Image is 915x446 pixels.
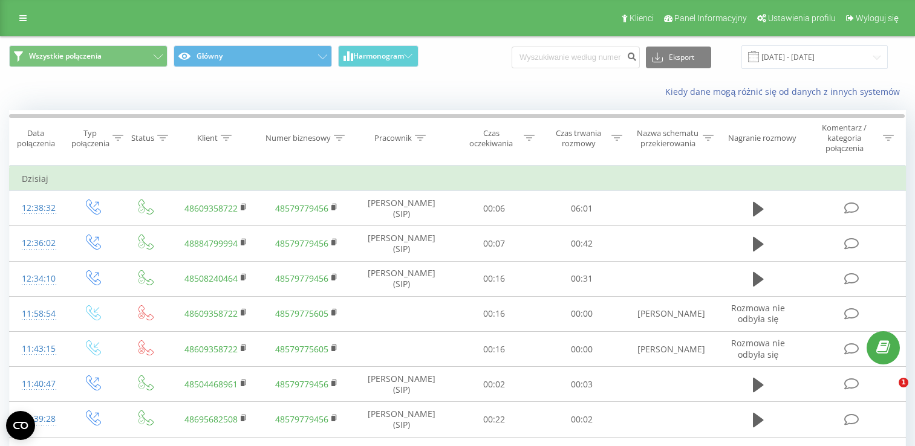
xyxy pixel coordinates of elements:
a: 48579779456 [275,273,328,284]
div: Numer biznesowy [265,133,331,143]
div: Data połączenia [10,128,62,149]
button: Główny [174,45,332,67]
div: 11:43:15 [22,337,53,361]
div: 12:38:32 [22,196,53,220]
a: 48579779456 [275,378,328,390]
td: [PERSON_NAME] (SIP) [353,191,451,226]
span: Panel Informacyjny [674,13,747,23]
a: 48884799994 [184,238,238,249]
td: [PERSON_NAME] [625,296,716,331]
div: 12:34:10 [22,267,53,291]
a: 48609358722 [184,308,238,319]
div: Pracownik [374,133,412,143]
td: [PERSON_NAME] (SIP) [353,402,451,437]
div: 11:39:28 [22,407,53,431]
button: Open CMP widget [6,411,35,440]
span: Rozmowa nie odbyła się [731,302,785,325]
td: 00:03 [538,367,625,402]
td: 00:06 [451,191,538,226]
button: Eksport [646,47,711,68]
div: Komentarz / kategoria połączenia [809,123,880,154]
button: Harmonogram [338,45,418,67]
a: 48609358722 [184,202,238,214]
a: 48609358722 [184,343,238,355]
a: Kiedy dane mogą różnić się od danych z innych systemów [665,86,906,97]
td: 00:42 [538,226,625,261]
td: [PERSON_NAME] [625,332,716,367]
a: 48579779456 [275,238,328,249]
td: 00:02 [451,367,538,402]
td: 00:22 [451,402,538,437]
span: Wyloguj się [856,13,899,23]
a: 48508240464 [184,273,238,284]
td: 00:00 [538,332,625,367]
div: Nazwa schematu przekierowania [636,128,700,149]
div: Typ połączenia [71,128,109,149]
td: 00:07 [451,226,538,261]
td: 00:16 [451,332,538,367]
iframe: Intercom live chat [874,378,903,407]
div: 11:40:47 [22,372,53,396]
div: Klient [197,133,218,143]
td: 06:01 [538,191,625,226]
span: Wszystkie połączenia [29,51,102,61]
span: Rozmowa nie odbyła się [731,337,785,360]
td: [PERSON_NAME] (SIP) [353,226,451,261]
td: 00:00 [538,296,625,331]
div: Czas oczekiwania [461,128,521,149]
span: Harmonogram [353,52,404,60]
td: 00:31 [538,261,625,296]
td: [PERSON_NAME] (SIP) [353,367,451,402]
div: 11:58:54 [22,302,53,326]
div: Nagranie rozmowy [728,133,796,143]
input: Wyszukiwanie według numeru [512,47,640,68]
a: 48579775605 [275,308,328,319]
a: 48579779456 [275,202,328,214]
span: Ustawienia profilu [768,13,836,23]
a: 48579775605 [275,343,328,355]
div: Czas trwania rozmowy [549,128,608,149]
span: Klienci [630,13,654,23]
a: 48579779456 [275,413,328,425]
div: Status [131,133,154,143]
td: 00:16 [451,261,538,296]
span: 1 [899,378,908,387]
td: Dzisiaj [10,167,906,191]
a: 48504468961 [184,378,238,390]
button: Wszystkie połączenia [9,45,168,67]
td: [PERSON_NAME] (SIP) [353,261,451,296]
td: 00:16 [451,296,538,331]
a: 48695682508 [184,413,238,425]
div: 12:36:02 [22,231,53,255]
td: 00:02 [538,402,625,437]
